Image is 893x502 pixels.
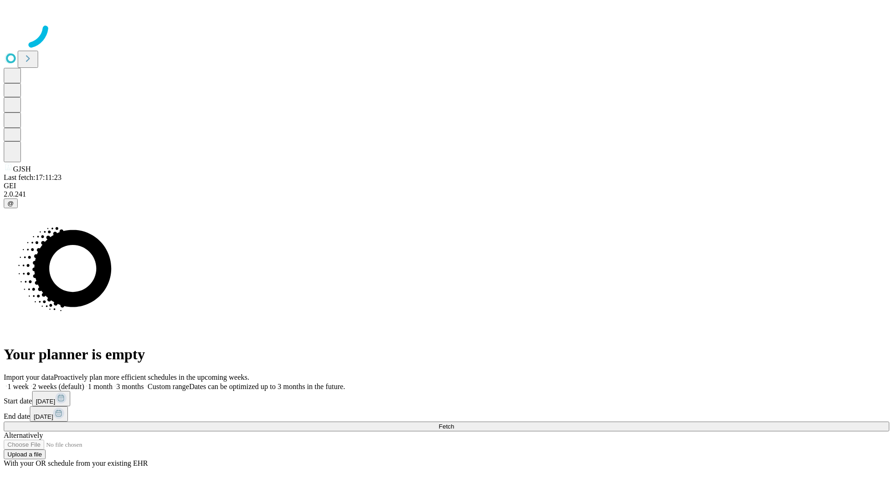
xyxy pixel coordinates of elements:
[88,383,113,390] span: 1 month
[7,200,14,207] span: @
[4,431,43,439] span: Alternatively
[189,383,345,390] span: Dates can be optimized up to 3 months in the future.
[4,459,148,467] span: With your OR schedule from your existing EHR
[7,383,29,390] span: 1 week
[54,373,249,381] span: Proactively plan more efficient schedules in the upcoming weeks.
[30,406,68,422] button: [DATE]
[4,173,61,181] span: Last fetch: 17:11:23
[4,373,54,381] span: Import your data
[147,383,189,390] span: Custom range
[33,383,84,390] span: 2 weeks (default)
[32,391,70,406] button: [DATE]
[4,346,889,363] h1: Your planner is empty
[4,422,889,431] button: Fetch
[13,165,31,173] span: GJSH
[116,383,144,390] span: 3 months
[33,413,53,420] span: [DATE]
[4,406,889,422] div: End date
[4,182,889,190] div: GEI
[4,391,889,406] div: Start date
[36,398,55,405] span: [DATE]
[4,449,46,459] button: Upload a file
[4,198,18,208] button: @
[439,423,454,430] span: Fetch
[4,190,889,198] div: 2.0.241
